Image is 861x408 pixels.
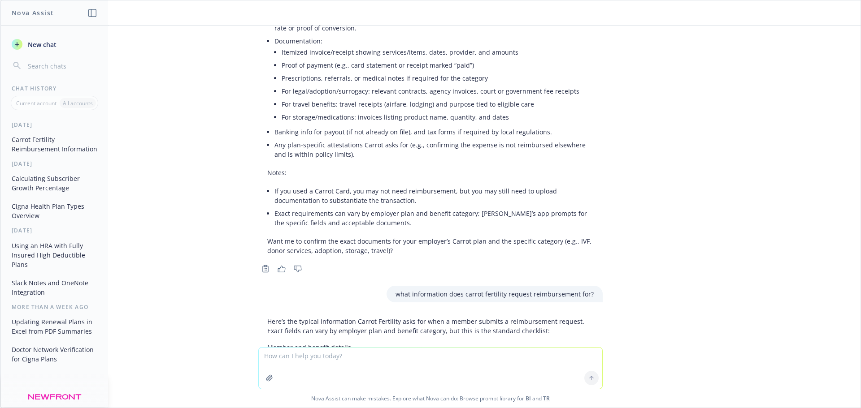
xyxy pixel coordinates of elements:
input: Search chats [26,60,97,72]
button: Doctor Network Verification for Cigna Plans [8,342,101,366]
p: Member and benefit details [267,343,594,352]
div: More than a week ago [1,303,108,311]
span: Nova Assist can make mistakes. Explore what Nova can do: Browse prompt library for and [4,389,857,408]
li: For storage/medications: invoices listing product name, quantity, and dates [282,111,594,124]
li: Itemized invoice/receipt showing services/items, dates, provider, and amounts [282,46,594,59]
p: Notes: [267,168,594,177]
div: [DATE] [1,121,108,129]
button: Updating Renewal Plans in Excel from PDF Summaries [8,314,101,339]
div: [DATE] [1,227,108,234]
div: Chat History [1,85,108,92]
div: [DATE] [1,160,108,167]
li: Proof of payment (e.g., card statement or receipt marked “paid”) [282,59,594,72]
p: All accounts [63,99,93,107]
li: Documentation: [274,34,594,125]
li: Exact requirements can vary by employer plan and benefit category; [PERSON_NAME]’s app prompts fo... [274,207,594,229]
button: Cigna Health Plan Types Overview [8,199,101,223]
li: Banking info for payout (if not already on file), and tax forms if required by local regulations. [274,125,594,138]
h1: Nova Assist [12,8,54,17]
button: Using an HRA with Fully Insured High Deductible Plans [8,238,101,272]
button: Calculating Subscriber Growth Percentage [8,171,101,195]
p: Here’s the typical information Carrot Fertility asks for when a member submits a reimbursement re... [267,317,594,335]
span: New chat [26,40,57,49]
button: Carrot Fertility Reimbursement Information [8,132,101,156]
svg: Copy to clipboard [261,265,270,273]
li: Any plan-specific attestations Carrot asks for (e.g., confirming the expense is not reimbursed el... [274,138,594,161]
li: Prescriptions, referrals, or medical notes if required for the category [282,72,594,85]
button: New chat [8,36,101,52]
button: Thumbs down [291,262,305,275]
li: For travel benefits: travel receipts (airfare, lodging) and purpose tied to eligible care [282,98,594,111]
li: For legal/adoption/surrogacy: relevant contracts, agency invoices, court or government fee receipts [282,85,594,98]
li: If you used a Carrot Card, you may not need reimbursement, but you may still need to upload docum... [274,185,594,207]
p: Current account [16,99,57,107]
a: TR [543,395,550,402]
p: what information does carrot fertility request reimbursement for? [396,289,594,299]
button: Slack Notes and OneNote Integration [8,275,101,300]
p: Want me to confirm the exact documents for your employer’s Carrot plan and the specific category ... [267,236,594,255]
a: BI [526,395,531,402]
